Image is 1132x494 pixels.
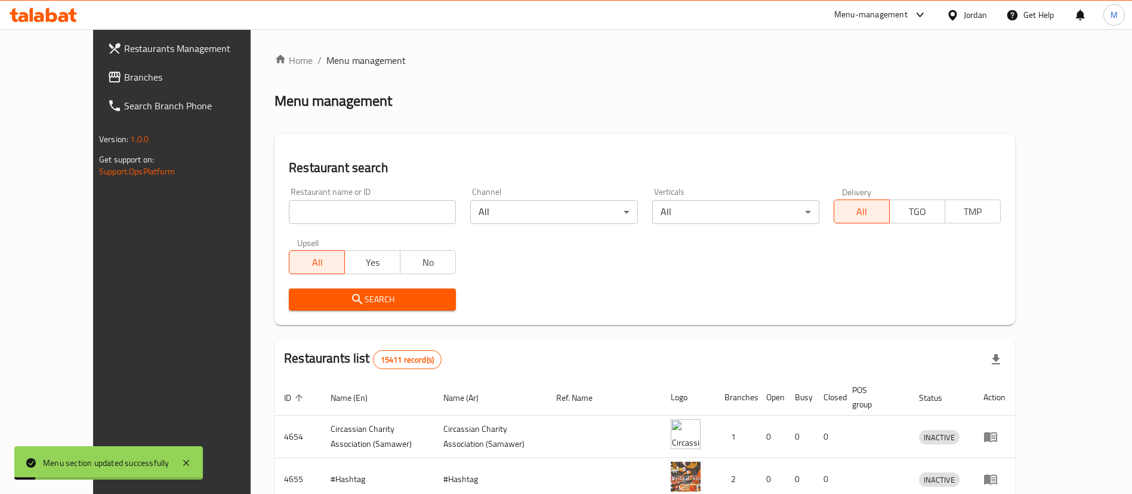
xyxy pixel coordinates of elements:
h2: Restaurant search [289,159,1001,177]
span: INACTIVE [919,473,960,487]
div: Export file [982,345,1010,374]
button: All [834,200,890,223]
span: Menu management [326,53,406,67]
th: Logo [661,379,715,416]
h2: Menu management [274,91,392,111]
a: Home [274,53,313,67]
td: ​Circassian ​Charity ​Association​ (Samawer) [321,416,434,458]
nav: breadcrumb [274,53,1015,67]
span: No [405,254,451,271]
button: No [400,250,456,274]
th: Busy [785,379,814,416]
h2: Restaurants list [284,349,442,369]
td: 1 [715,416,757,458]
img: ​Circassian ​Charity ​Association​ (Samawer) [671,419,701,449]
td: 4654 [274,416,321,458]
td: 0 [757,416,785,458]
button: TMP [945,200,1001,223]
div: Jordan [964,8,987,22]
th: Action [974,379,1015,416]
div: INACTIVE [919,472,960,487]
button: Yes [344,250,400,274]
div: Menu-management [834,8,908,22]
span: Ref. Name [556,391,608,405]
span: All [839,203,885,220]
img: #Hashtag [671,462,701,492]
span: Yes [350,254,396,271]
label: Upsell [297,238,319,247]
span: ID [284,391,307,405]
span: Name (En) [331,391,383,405]
span: Restaurants Management [124,41,273,56]
span: Version: [99,131,128,147]
button: TGO [889,200,945,223]
span: 15411 record(s) [374,354,441,366]
span: 1.0.0 [130,131,149,147]
th: Branches [715,379,757,416]
span: M [1111,8,1118,22]
a: Branches [98,63,282,91]
div: All [652,200,819,224]
span: INACTIVE [919,431,960,444]
span: Search [298,292,446,307]
span: All [294,254,340,271]
td: ​Circassian ​Charity ​Association​ (Samawer) [434,416,547,458]
div: Total records count [373,350,442,369]
span: TGO [895,203,940,220]
a: Support.OpsPlatform [99,164,175,179]
span: Name (Ar) [443,391,494,405]
span: TMP [950,203,996,220]
td: 0 [814,416,843,458]
span: Search Branch Phone [124,99,273,113]
li: / [317,53,322,67]
th: Closed [814,379,843,416]
div: Menu section updated successfully [43,456,169,470]
input: Search for restaurant name or ID.. [289,200,456,224]
button: All [289,250,345,274]
span: POS group [852,383,895,412]
a: Restaurants Management [98,34,282,63]
span: Get support on: [99,152,154,167]
td: 0 [785,416,814,458]
div: Menu [983,472,1005,486]
span: Status [919,391,958,405]
button: Search [289,289,456,311]
th: Open [757,379,785,416]
a: Search Branch Phone [98,91,282,120]
div: All [470,200,637,224]
div: Menu [983,429,1005,444]
span: Branches [124,70,273,84]
label: Delivery [842,188,872,196]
